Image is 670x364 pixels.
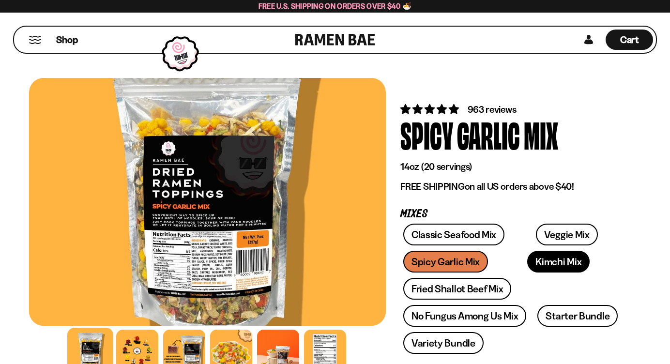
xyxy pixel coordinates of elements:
[537,305,618,327] a: Starter Bundle
[400,210,626,219] p: Mixes
[400,161,626,173] p: 14oz (20 servings)
[400,103,461,115] span: 4.75 stars
[400,181,626,193] p: on all US orders above $40!
[403,305,526,327] a: No Fungus Among Us Mix
[606,27,653,53] div: Cart
[400,181,464,192] strong: FREE SHIPPING
[536,224,598,245] a: Veggie Mix
[56,30,78,50] a: Shop
[468,104,517,115] span: 963 reviews
[403,332,484,354] a: Variety Bundle
[259,1,412,11] span: Free U.S. Shipping on Orders over $40 🍜
[56,33,78,46] span: Shop
[400,116,453,152] div: Spicy
[620,34,639,45] span: Cart
[403,224,504,245] a: Classic Seafood Mix
[524,116,558,152] div: Mix
[403,278,511,300] a: Fried Shallot Beef Mix
[29,36,42,44] button: Mobile Menu Trigger
[457,116,520,152] div: Garlic
[527,251,590,273] a: Kimchi Mix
